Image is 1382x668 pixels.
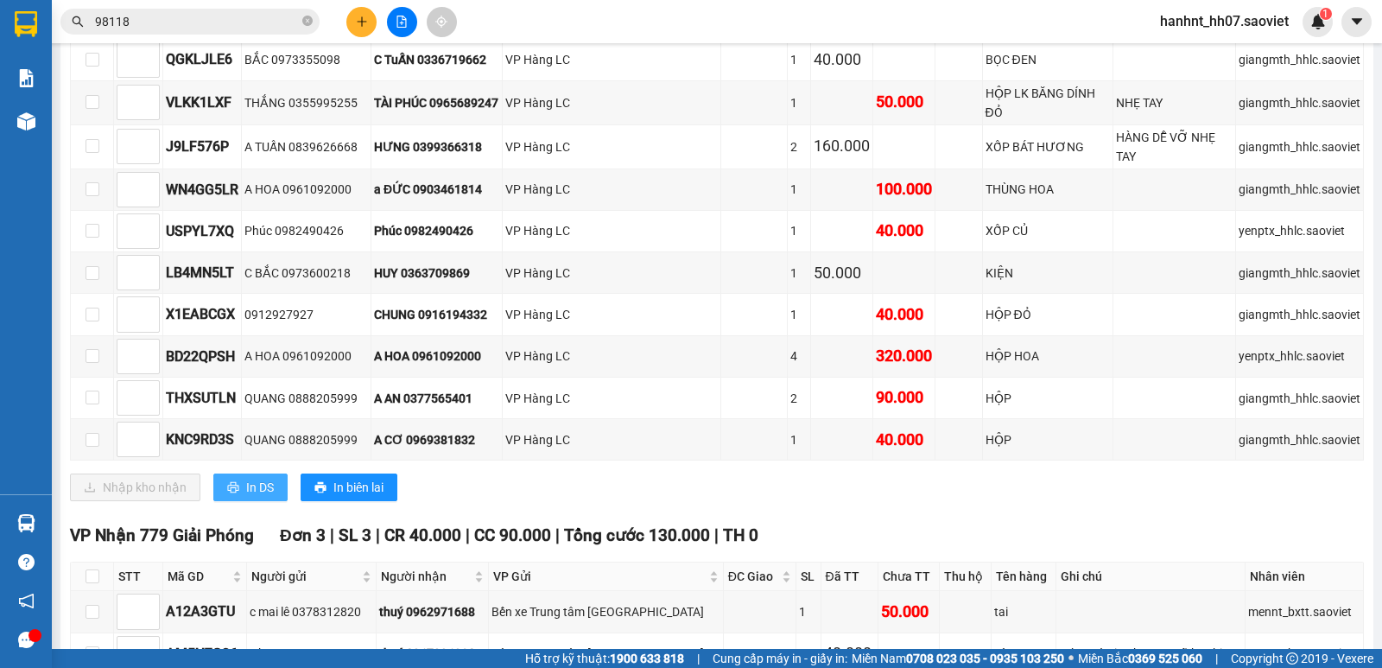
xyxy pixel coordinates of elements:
[1239,93,1360,112] div: giangmth_hhlc.saoviet
[244,221,368,240] div: Phúc 0982490426
[374,264,499,283] div: HUY 0363709869
[70,474,200,501] button: downloadNhập kho nhận
[505,347,718,366] div: VP Hàng LC
[986,305,1111,324] div: HỘP ĐỎ
[503,39,721,80] td: VP Hàng LC
[714,525,719,545] span: |
[564,525,710,545] span: Tổng cước 130.000
[505,50,718,69] div: VP Hàng LC
[244,305,368,324] div: 0912927927
[555,525,560,545] span: |
[790,221,808,240] div: 1
[302,16,313,26] span: close-circle
[381,567,471,586] span: Người nhận
[466,525,470,545] span: |
[244,180,368,199] div: A HOA 0961092000
[1310,14,1326,29] img: icon-new-feature
[346,7,377,37] button: plus
[852,649,1064,668] span: Miền Nam
[986,221,1111,240] div: XỐP CỦ
[95,12,299,31] input: Tìm tên, số ĐT hoặc mã đơn
[280,525,326,545] span: Đơn 3
[814,48,870,72] div: 40.000
[878,563,940,591] th: Chưa TT
[114,563,163,591] th: STT
[790,430,808,449] div: 1
[374,137,499,156] div: HƯNG 0399366318
[474,525,551,545] span: CC 90.000
[1146,10,1303,32] span: hanhnt_hh07.saoviet
[1322,8,1328,20] span: 1
[163,591,247,633] td: A12A3GTU
[610,652,684,665] strong: 1900 633 818
[1246,563,1363,591] th: Nhân viên
[1128,652,1202,665] strong: 0369 525 060
[940,563,992,591] th: Thu hộ
[505,264,718,283] div: VP Hàng LC
[876,344,932,368] div: 320.000
[374,430,499,449] div: A CƠ 0969381832
[17,112,35,130] img: warehouse-icon
[986,50,1111,69] div: BỌC ĐEN
[374,305,499,324] div: CHUNG 0916194332
[505,93,718,112] div: VP Hàng LC
[163,169,242,211] td: WN4GG5LR
[1239,430,1360,449] div: giangmth_hhlc.saoviet
[1116,128,1233,166] div: HÀNG DỄ VỠ NHẸ TAY
[163,378,242,419] td: THXSUTLN
[163,252,242,294] td: LB4MN5LT
[876,219,932,243] div: 40.000
[799,644,818,663] div: 1
[503,211,721,252] td: VP Hàng LC
[799,602,818,621] div: 1
[489,591,724,633] td: Bến xe Trung tâm Lào Cai
[1320,8,1332,20] sup: 1
[1215,649,1218,668] span: |
[814,261,870,285] div: 50.000
[491,644,720,663] div: Bến xe Trung tâm [GEOGRAPHIC_DATA]
[503,125,721,169] td: VP Hàng LC
[250,644,373,663] div: c huong 0357192763
[244,430,368,449] div: QUANG 0888205999
[1239,389,1360,408] div: giangmth_hhlc.saoviet
[503,336,721,378] td: VP Hàng LC
[246,478,274,497] span: In DS
[163,211,242,252] td: USPYL7XQ
[72,16,84,28] span: search
[525,649,684,668] span: Hỗ trợ kỹ thuật:
[166,429,238,450] div: KNC9RD3S
[723,525,758,545] span: TH 0
[986,347,1111,366] div: HỘP HOA
[505,137,718,156] div: VP Hàng LC
[992,563,1056,591] th: Tên hàng
[227,481,239,495] span: printer
[1239,347,1360,366] div: yenptx_hhlc.saoviet
[713,649,847,668] span: Cung cấp máy in - giấy in:
[994,602,1053,621] div: tai
[251,567,358,586] span: Người gửi
[435,16,447,28] span: aim
[1239,50,1360,69] div: giangmth_hhlc.saoviet
[163,336,242,378] td: BD22QPSH
[1349,14,1365,29] span: caret-down
[503,378,721,419] td: VP Hàng LC
[1248,644,1360,663] div: mennt_bxtt.saoviet
[1341,7,1372,37] button: caret-down
[790,389,808,408] div: 2
[163,125,242,169] td: J9LF576P
[986,84,1111,122] div: HỘP LK BĂNG DÍNH ĐỎ
[213,474,288,501] button: printerIn DS
[166,262,238,283] div: LB4MN5LT
[17,514,35,532] img: warehouse-icon
[1116,93,1233,112] div: NHẸ TAY
[986,264,1111,283] div: KIỆN
[166,136,238,157] div: J9LF576P
[427,7,457,37] button: aim
[1056,563,1246,591] th: Ghi chú
[166,92,238,113] div: VLKK1LXF
[166,601,244,622] div: A12A3GTU
[166,303,238,325] div: X1EABCGX
[790,137,808,156] div: 2
[302,14,313,30] span: close-circle
[1286,652,1298,665] span: copyright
